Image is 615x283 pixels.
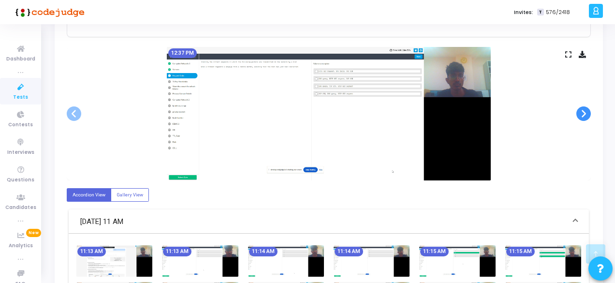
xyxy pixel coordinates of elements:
[514,8,533,16] label: Invites:
[12,2,85,22] img: logo
[77,247,106,256] mat-chip: 11:13 AM
[334,245,410,277] img: screenshot-1758001485387.jpeg
[76,245,152,277] img: screenshot-1758001395380.jpeg
[505,245,581,277] img: screenshot-1758001545653.jpeg
[13,93,28,102] span: Tests
[419,245,495,277] img: screenshot-1758001515622.jpeg
[5,204,36,212] span: Candidates
[6,55,35,63] span: Dashboard
[69,209,589,234] mat-expansion-panel-header: [DATE] 11 AM
[167,47,491,180] img: screenshot-1758006473783.jpeg
[506,247,535,256] mat-chip: 11:15 AM
[67,188,111,201] label: Accordion View
[80,216,566,227] mat-panel-title: [DATE] 11 AM
[7,176,34,184] span: Questions
[9,242,33,250] span: Analytics
[249,247,278,256] mat-chip: 11:14 AM
[248,245,324,277] img: screenshot-1758001455776.jpeg
[8,121,33,129] span: Contests
[7,149,34,157] span: Interviews
[420,247,449,256] mat-chip: 11:15 AM
[335,247,363,256] mat-chip: 11:14 AM
[546,8,570,16] span: 576/2418
[537,9,543,16] span: T
[162,245,238,277] img: screenshot-1758001425694.jpeg
[111,188,149,201] label: Gallery View
[26,229,41,237] span: New
[163,247,191,256] mat-chip: 11:13 AM
[168,48,197,58] mat-chip: 12:37 PM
